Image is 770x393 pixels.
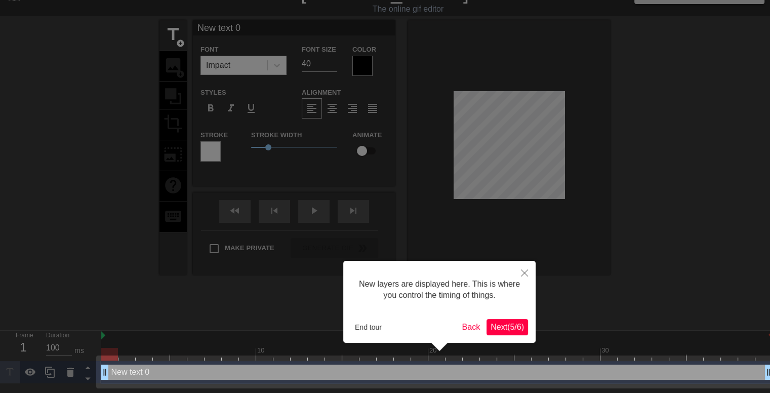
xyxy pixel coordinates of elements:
[351,320,386,335] button: End tour
[458,319,484,335] button: Back
[513,261,536,284] button: Close
[491,323,524,331] span: Next ( 5 / 6 )
[351,268,528,311] div: New layers are displayed here. This is where you control the timing of things.
[487,319,528,335] button: Next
